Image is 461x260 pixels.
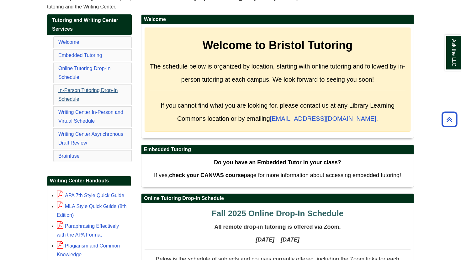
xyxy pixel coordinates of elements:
[256,237,299,243] strong: [DATE] – [DATE]
[58,131,123,145] a: Writing Center Asynchronous Draft Review
[57,204,127,218] a: MLA Style Quick Guide (8th Edition)
[58,88,118,102] a: In-Person Tutoring Drop-In Schedule
[154,172,401,178] span: If yes, page for more information about accessing embedded tutoring!
[58,39,79,45] a: Welcome
[270,115,376,122] a: [EMAIL_ADDRESS][DOMAIN_NAME]
[47,14,132,35] a: Tutoring and Writing Center Services
[52,18,118,32] span: Tutoring and Writing Center Services
[203,39,353,52] strong: Welcome to Bristol Tutoring
[58,53,102,58] a: Embedded Tutoring
[57,243,120,257] a: Plagiarism and Common Knowledge
[47,176,131,186] h2: Writing Center Handouts
[212,209,343,218] span: Fall 2025 Online Drop-In Schedule
[57,223,119,237] a: Paraphrasing Effectively with the APA Format
[169,172,244,178] strong: check your CANVAS course
[141,194,414,203] h2: Online Tutoring Drop-In Schedule
[141,145,414,155] h2: Embedded Tutoring
[58,110,123,124] a: Writing Center In-Person and Virtual Schedule
[439,115,459,124] a: Back to Top
[150,63,405,83] span: The schedule below is organized by location, starting with online tutoring and followed by in-per...
[214,159,341,166] strong: Do you have an Embedded Tutor in your class?
[58,153,80,159] a: Brainfuse
[141,15,414,24] h2: Welcome
[214,224,341,230] span: All remote drop-in tutoring is offered via Zoom.
[57,193,124,198] a: APA 7th Style Quick Guide
[161,102,395,122] span: If you cannot find what you are looking for, please contact us at any Library Learning Commons lo...
[58,66,110,80] a: Online Tutoring Drop-In Schedule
